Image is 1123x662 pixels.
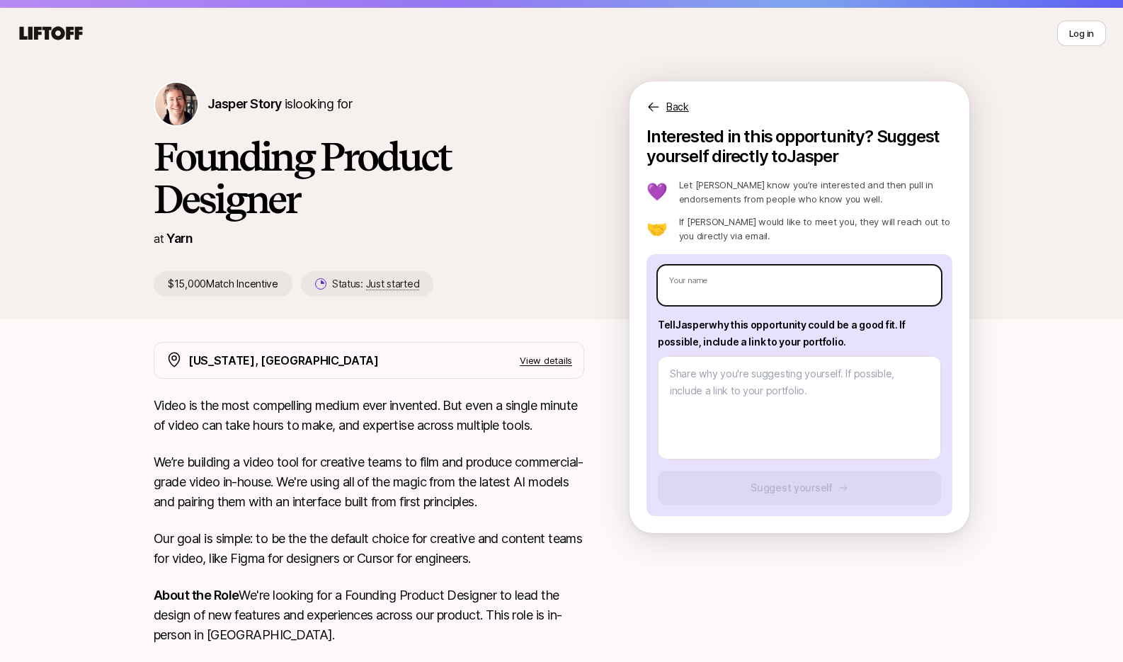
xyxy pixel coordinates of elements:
p: Video is the most compelling medium ever invented. But even a single minute of video can take hou... [154,396,584,435]
p: We’re building a video tool for creative teams to film and produce commercial-grade video in-hous... [154,452,584,512]
p: We're looking for a Founding Product Designer to lead the design of new features and experiences ... [154,586,584,645]
p: Interested in this opportunity? Suggest yourself directly to Jasper [646,127,952,166]
h1: Founding Product Designer [154,135,584,220]
span: Just started [366,278,420,290]
p: View details [520,353,572,367]
strong: About the Role [154,588,239,603]
p: [US_STATE], [GEOGRAPHIC_DATA] [188,351,379,370]
span: Jasper Story [207,96,282,111]
p: at [154,229,164,248]
img: Jasper Story [155,83,198,125]
p: is looking for [207,94,352,114]
button: Log in [1057,21,1106,46]
p: Back [666,98,689,115]
a: Yarn [166,231,193,246]
p: Our goal is simple: to be the the default choice for creative and content teams for video, like F... [154,529,584,569]
p: $15,000 Match Incentive [154,271,292,297]
p: 🤝 [646,220,668,237]
p: If [PERSON_NAME] would like to meet you, they will reach out to you directly via email. [679,215,952,243]
p: Status: [332,275,419,292]
p: Tell Jasper why this opportunity could be a good fit . If possible, include a link to your portfo... [658,316,941,350]
p: 💜 [646,183,668,200]
p: Let [PERSON_NAME] know you’re interested and then pull in endorsements from people who know you w... [679,178,952,206]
